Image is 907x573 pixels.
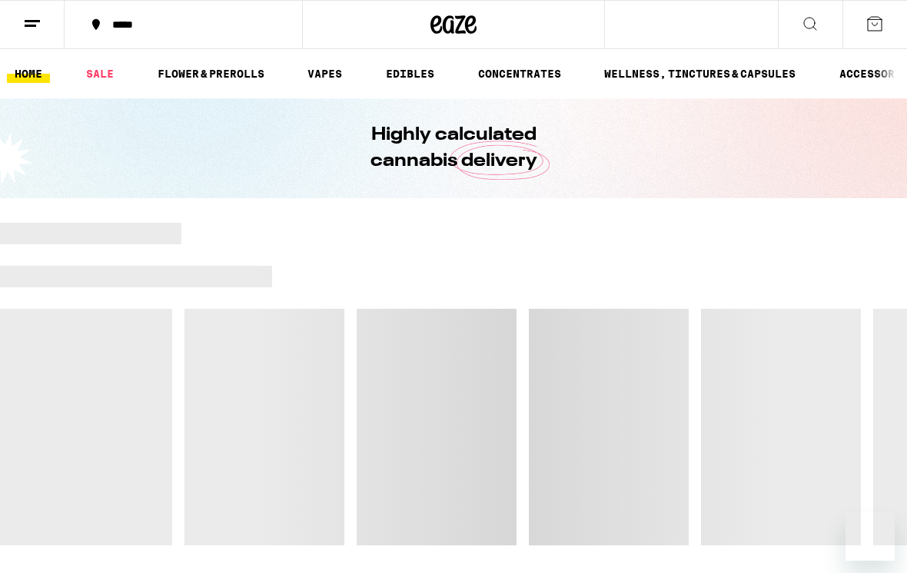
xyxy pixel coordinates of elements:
iframe: Button to launch messaging window [846,512,895,561]
a: WELLNESS, TINCTURES & CAPSULES [596,65,803,83]
a: VAPES [300,65,350,83]
a: CONCENTRATES [470,65,569,83]
a: EDIBLES [378,65,442,83]
a: FLOWER & PREROLLS [150,65,272,83]
h1: Highly calculated cannabis delivery [327,122,580,174]
a: SALE [78,65,121,83]
a: HOME [7,65,50,83]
